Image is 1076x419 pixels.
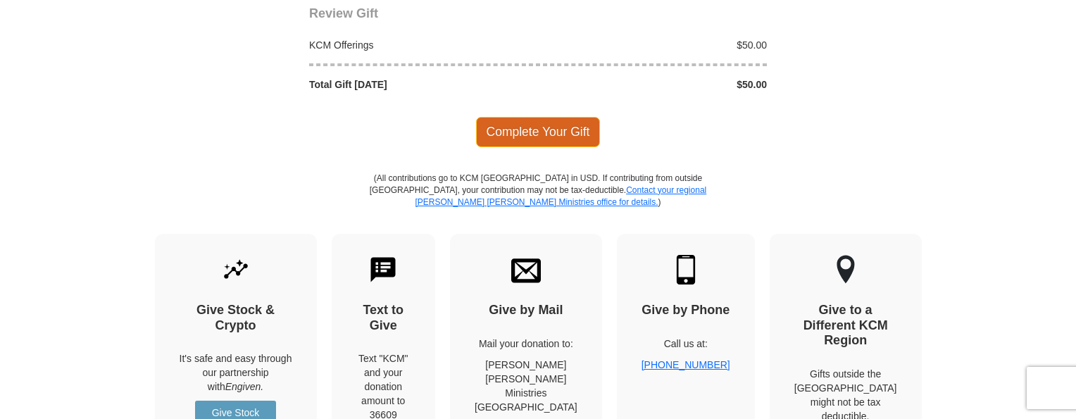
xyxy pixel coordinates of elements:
p: [PERSON_NAME] [PERSON_NAME] Ministries [GEOGRAPHIC_DATA] [475,358,577,414]
img: other-region [836,255,856,284]
img: envelope.svg [511,255,541,284]
h4: Give by Phone [642,303,730,318]
div: Total Gift [DATE] [302,77,539,92]
a: Contact your regional [PERSON_NAME] [PERSON_NAME] Ministries office for details. [415,185,706,207]
p: It's safe and easy through our partnership with [180,351,292,394]
i: Engiven. [225,381,263,392]
a: [PHONE_NUMBER] [642,359,730,370]
img: give-by-stock.svg [221,255,251,284]
img: mobile.svg [671,255,701,284]
p: (All contributions go to KCM [GEOGRAPHIC_DATA] in USD. If contributing from outside [GEOGRAPHIC_D... [369,173,707,234]
div: $50.00 [538,38,775,52]
span: Complete Your Gift [476,117,601,146]
h4: Give Stock & Crypto [180,303,292,333]
img: text-to-give.svg [368,255,398,284]
div: $50.00 [538,77,775,92]
span: Review Gift [309,6,378,20]
h4: Give by Mail [475,303,577,318]
h4: Give to a Different KCM Region [794,303,897,349]
div: KCM Offerings [302,38,539,52]
p: Call us at: [642,337,730,351]
p: Mail your donation to: [475,337,577,351]
h4: Text to Give [356,303,411,333]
